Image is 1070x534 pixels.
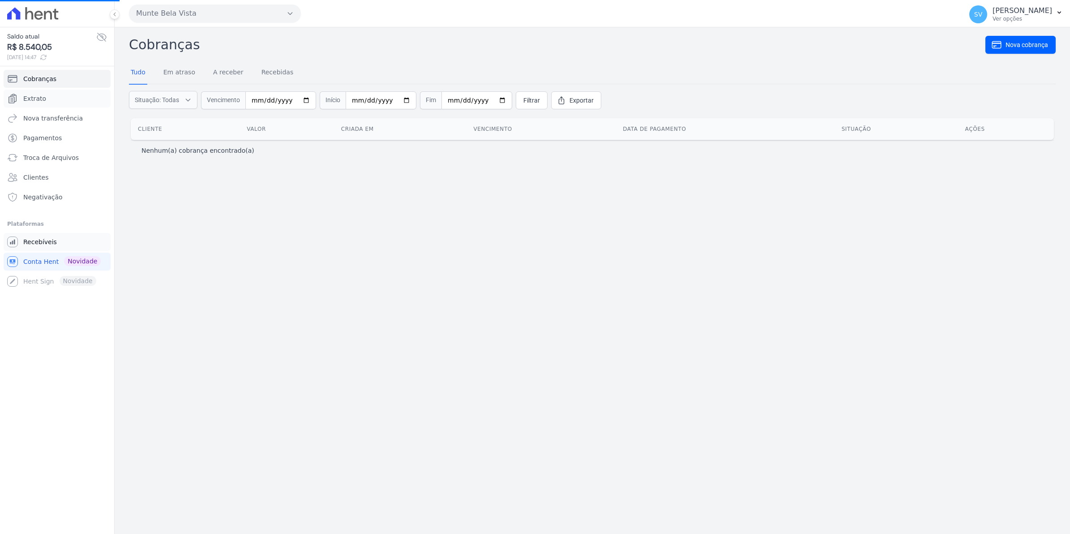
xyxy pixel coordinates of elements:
[23,133,62,142] span: Pagamentos
[201,91,245,109] span: Vencimento
[129,61,147,85] a: Tudo
[23,74,56,83] span: Cobranças
[466,118,616,140] th: Vencimento
[64,256,101,266] span: Novidade
[162,61,197,85] a: Em atraso
[616,118,834,140] th: Data de pagamento
[7,53,96,61] span: [DATE] 14:47
[985,36,1056,54] a: Nova cobrança
[4,129,111,147] a: Pagamentos
[516,91,548,109] a: Filtrar
[4,70,111,88] a: Cobranças
[4,233,111,251] a: Recebíveis
[974,11,982,17] span: SV
[211,61,245,85] a: A receber
[23,114,83,123] span: Nova transferência
[420,91,441,109] span: Fim
[23,153,79,162] span: Troca de Arquivos
[4,188,111,206] a: Negativação
[141,146,254,155] p: Nenhum(a) cobrança encontrado(a)
[23,193,63,202] span: Negativação
[23,257,59,266] span: Conta Hent
[320,91,346,109] span: Início
[4,253,111,271] a: Conta Hent Novidade
[993,15,1052,22] p: Ver opções
[334,118,467,140] th: Criada em
[958,118,1054,140] th: Ações
[7,70,107,290] nav: Sidebar
[23,173,48,182] span: Clientes
[129,34,985,55] h2: Cobranças
[569,96,594,105] span: Exportar
[260,61,295,85] a: Recebidas
[129,91,197,109] button: Situação: Todas
[131,118,240,140] th: Cliente
[523,96,540,105] span: Filtrar
[129,4,301,22] button: Munte Bela Vista
[7,219,107,229] div: Plataformas
[962,2,1070,27] button: SV [PERSON_NAME] Ver opções
[4,168,111,186] a: Clientes
[4,149,111,167] a: Troca de Arquivos
[993,6,1052,15] p: [PERSON_NAME]
[23,94,46,103] span: Extrato
[551,91,601,109] a: Exportar
[23,237,57,246] span: Recebíveis
[7,32,96,41] span: Saldo atual
[835,118,958,140] th: Situação
[240,118,334,140] th: Valor
[4,90,111,108] a: Extrato
[7,41,96,53] span: R$ 8.540,05
[4,109,111,127] a: Nova transferência
[135,95,179,104] span: Situação: Todas
[1006,40,1048,49] span: Nova cobrança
